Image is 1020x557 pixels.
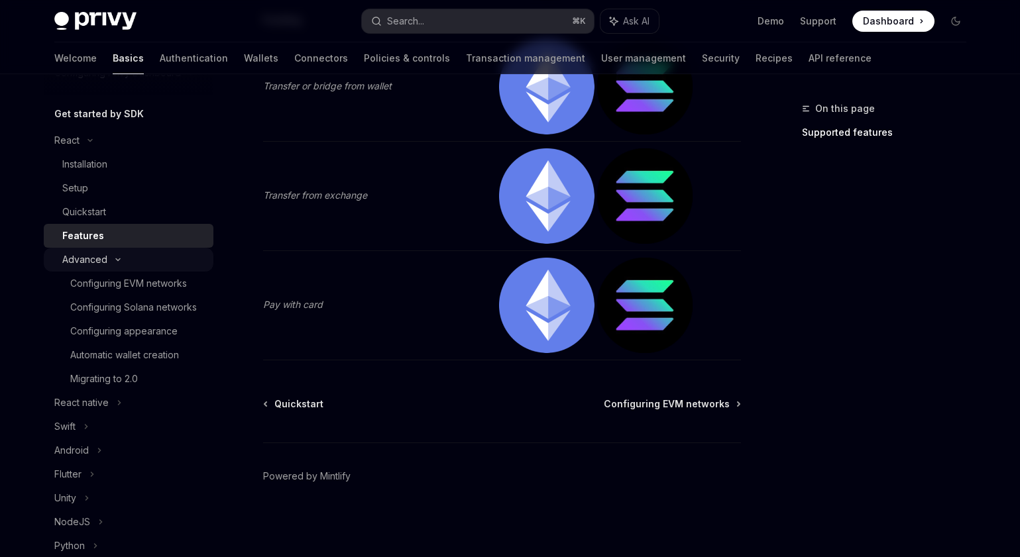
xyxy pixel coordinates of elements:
[44,367,213,391] a: Migrating to 2.0
[863,15,914,28] span: Dashboard
[44,200,213,224] a: Quickstart
[113,42,144,74] a: Basics
[244,42,278,74] a: Wallets
[54,538,85,554] div: Python
[62,228,104,244] div: Features
[364,42,450,74] a: Policies & controls
[294,42,348,74] a: Connectors
[499,258,595,353] img: ethereum.png
[263,470,351,483] a: Powered by Mintlify
[274,397,323,411] span: Quickstart
[54,514,90,530] div: NodeJS
[809,42,872,74] a: API reference
[597,39,693,134] img: solana.png
[852,11,935,32] a: Dashboard
[54,419,76,434] div: Swift
[263,189,367,201] em: Transfer from exchange
[44,152,213,176] a: Installation
[758,15,784,28] a: Demo
[499,39,595,134] img: ethereum.png
[54,42,97,74] a: Welcome
[466,42,585,74] a: Transaction management
[263,299,323,310] em: Pay with card
[54,490,76,506] div: Unity
[623,15,650,28] span: Ask AI
[263,80,392,91] em: Transfer or bridge from wallet
[597,258,693,353] img: solana.png
[62,180,88,196] div: Setup
[44,343,213,367] a: Automatic wallet creation
[815,101,875,117] span: On this page
[54,12,137,30] img: dark logo
[70,347,179,363] div: Automatic wallet creation
[800,15,836,28] a: Support
[62,252,107,268] div: Advanced
[62,204,106,220] div: Quickstart
[54,395,109,411] div: React native
[604,397,740,411] a: Configuring EVM networks
[756,42,793,74] a: Recipes
[600,9,659,33] button: Ask AI
[387,13,424,29] div: Search...
[44,224,213,248] a: Features
[54,132,80,148] div: React
[802,122,977,143] a: Supported features
[44,272,213,295] a: Configuring EVM networks
[44,176,213,200] a: Setup
[70,323,178,339] div: Configuring appearance
[264,397,323,411] a: Quickstart
[44,319,213,343] a: Configuring appearance
[62,156,107,172] div: Installation
[54,466,82,482] div: Flutter
[44,295,213,319] a: Configuring Solana networks
[70,371,138,387] div: Migrating to 2.0
[601,42,686,74] a: User management
[70,299,197,315] div: Configuring Solana networks
[54,106,144,122] h5: Get started by SDK
[54,442,89,458] div: Android
[499,148,595,244] img: ethereum.png
[362,9,594,33] button: Search...⌘K
[160,42,228,74] a: Authentication
[702,42,740,74] a: Security
[945,11,966,32] button: Toggle dark mode
[597,148,693,244] img: solana.png
[572,16,586,26] span: ⌘ K
[70,276,187,291] div: Configuring EVM networks
[604,397,730,411] span: Configuring EVM networks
